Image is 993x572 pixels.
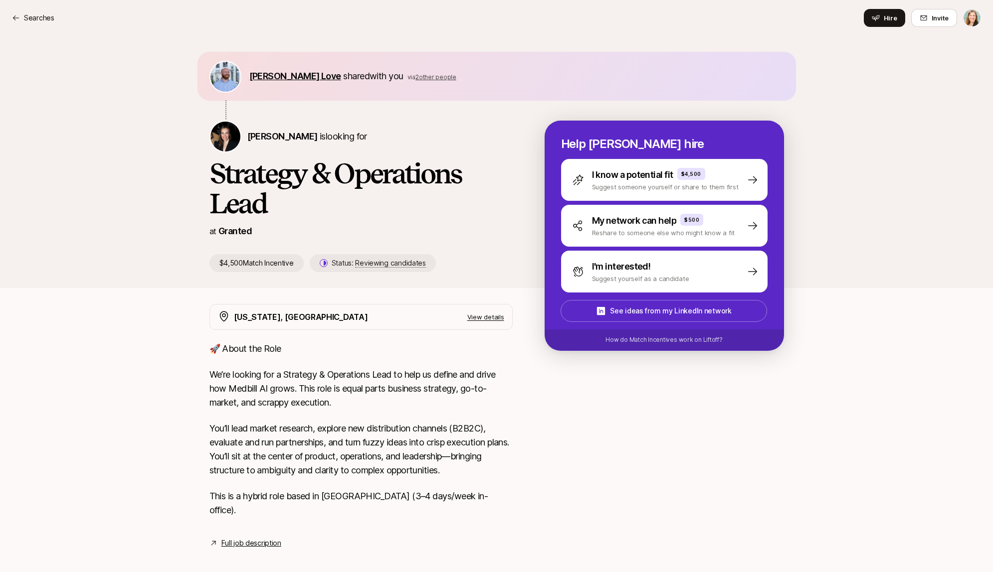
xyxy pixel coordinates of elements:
p: Suggest someone yourself or share to them first [592,182,739,192]
img: b72c8261_0d4d_4a50_aadc_a05c176bc497.jpg [210,62,240,92]
p: See ideas from my LinkedIn network [610,305,731,317]
p: at [209,225,216,238]
a: Full job description [221,537,281,549]
p: $4,500 [681,170,701,178]
img: Jana Raykow [210,122,240,151]
button: Sara Schmidt [963,9,981,27]
p: How do Match Incentives work on Liftoff? [605,335,722,344]
p: Reshare to someone else who might know a fit [592,228,735,238]
p: Suggest yourself as a candidate [592,274,689,284]
p: We’re looking for a Strategy & Operations Lead to help us define and drive how Medbill AI grows. ... [209,368,513,410]
p: is looking for [247,130,367,143]
span: Hire [884,13,897,23]
p: My network can help [592,214,677,228]
span: Invite [932,13,949,23]
p: [US_STATE], [GEOGRAPHIC_DATA] [234,310,368,323]
span: [PERSON_NAME] Love [249,71,341,81]
button: See ideas from my LinkedIn network [561,300,767,322]
p: View details [467,312,504,322]
p: Searches [24,12,54,24]
p: Help [PERSON_NAME] hire [561,137,768,151]
p: Status: [332,257,426,269]
p: This is a hybrid role based in [GEOGRAPHIC_DATA] (3–4 days/week in-office). [209,489,513,517]
p: I know a potential fit [592,168,673,182]
span: via [407,73,415,81]
p: $500 [684,216,699,224]
p: I'm interested! [592,260,651,274]
span: [PERSON_NAME] [247,131,318,142]
button: Hire [864,9,905,27]
p: $4,500 Match Incentive [209,254,304,272]
h1: Strategy & Operations Lead [209,158,513,218]
p: 🚀 About the Role [209,342,513,356]
span: with you [370,71,403,81]
span: 2 other people [415,73,456,81]
span: Reviewing candidates [355,259,425,268]
img: Sara Schmidt [964,9,981,26]
button: Invite [911,9,957,27]
a: Granted [218,226,252,236]
p: You’ll lead market research, explore new distribution channels (B2B2C), evaluate and run partners... [209,422,513,477]
p: shared [249,69,456,83]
